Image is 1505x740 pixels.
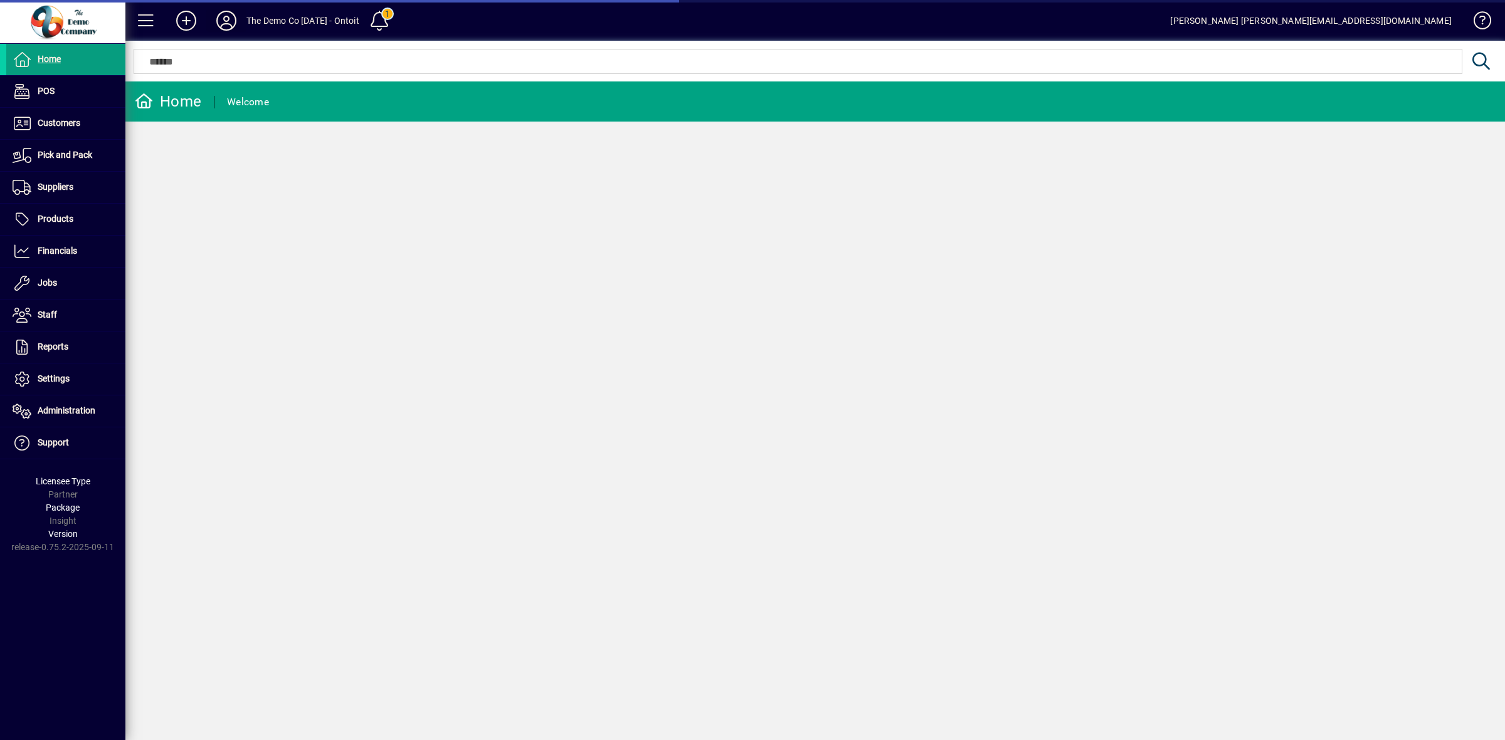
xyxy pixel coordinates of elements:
a: Pick and Pack [6,140,125,171]
a: Knowledge Base [1464,3,1489,43]
span: Settings [38,373,70,383]
span: Pick and Pack [38,150,92,160]
a: Jobs [6,268,125,299]
span: Licensee Type [36,476,90,486]
span: Products [38,214,73,224]
div: Home [135,91,201,112]
span: Support [38,437,69,447]
button: Profile [206,9,246,32]
a: Financials [6,236,125,267]
a: Suppliers [6,172,125,203]
a: Reports [6,331,125,363]
span: Administration [38,405,95,415]
span: Home [38,54,61,64]
span: Jobs [38,278,57,288]
a: Settings [6,363,125,395]
span: Suppliers [38,182,73,192]
span: Package [46,503,80,513]
div: Welcome [227,92,269,112]
div: [PERSON_NAME] [PERSON_NAME][EMAIL_ADDRESS][DOMAIN_NAME] [1170,11,1452,31]
a: Staff [6,300,125,331]
a: Support [6,427,125,459]
button: Add [166,9,206,32]
a: Administration [6,395,125,427]
span: Customers [38,118,80,128]
span: Staff [38,310,57,320]
span: Version [48,529,78,539]
span: Reports [38,341,68,352]
span: POS [38,86,55,96]
span: Financials [38,246,77,256]
a: Customers [6,108,125,139]
a: Products [6,204,125,235]
a: POS [6,76,125,107]
div: The Demo Co [DATE] - Ontoit [246,11,359,31]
